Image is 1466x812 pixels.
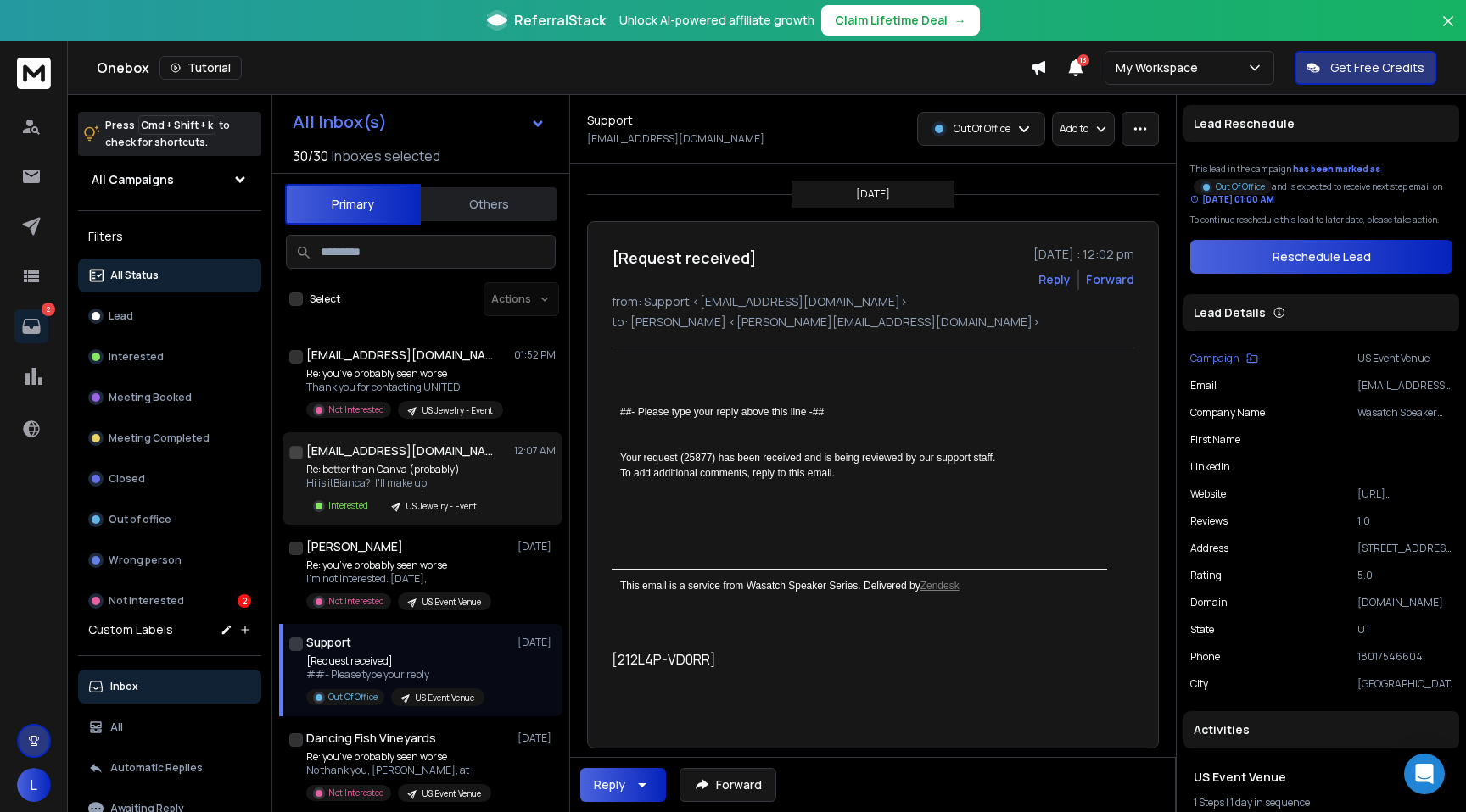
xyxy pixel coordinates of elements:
[1183,711,1459,748] div: Activities
[332,146,440,166] h3: Inboxes selected
[1116,59,1205,76] p: My Workspace
[1357,623,1452,637] p: UT
[1194,769,1449,786] h1: US Event Venue
[306,668,484,681] p: ##- Please type your reply
[1033,246,1134,263] p: [DATE] : 12:02 pm
[1230,795,1310,809] span: 1 day in sequence
[159,56,242,80] button: Tutorial
[17,768,51,802] button: L
[306,559,491,572] p: Re: you’ve probably seen worse
[306,367,503,381] p: Re: you’ve probably seen worse
[42,303,55,316] p: 2
[1330,59,1424,76] p: Get Free Credits
[306,538,403,555] h1: [PERSON_NAME]
[1190,352,1239,365] p: Campaign
[1190,542,1228,555] p: address
[1293,163,1380,175] span: has been marked as
[306,730,436,747] h1: Dancing Fish Vineyards
[78,710,261,744] button: All
[109,309,133,323] p: Lead
[328,403,384,416] p: Not Interested
[514,10,606,31] span: ReferralStack
[954,122,1010,136] p: Out Of Office
[856,187,890,201] p: [DATE]
[78,340,261,374] button: Interested
[105,117,230,151] p: Press to check for shortcuts.
[78,751,261,785] button: Automatic Replies
[306,572,491,586] p: I'm not interested. [DATE],
[110,269,159,282] p: All Status
[78,462,261,496] button: Closed
[97,56,1030,80] div: Onebox
[1357,596,1452,609] p: [DOMAIN_NAME]
[1194,304,1266,321] p: Lead Details
[306,476,487,490] p: Hi is itBianca?, I'll make up
[1190,596,1228,609] p: domain
[1357,352,1452,365] p: US Event Venue
[306,654,484,668] p: [Request received]
[422,404,493,417] p: US Jewelry - Event
[1077,54,1089,66] span: 13
[680,768,776,802] button: Forward
[1357,379,1452,392] p: [EMAIL_ADDRESS][DOMAIN_NAME]
[306,750,491,764] p: Re: you’ve probably seen worse
[612,314,1134,331] p: to: [PERSON_NAME] <[PERSON_NAME][EMAIL_ADDRESS][DOMAIN_NAME]>
[1190,514,1228,528] p: reviews
[306,634,351,651] h1: Support
[1437,10,1459,51] button: Close banner
[612,293,1134,310] p: from: Support <[EMAIL_ADDRESS][DOMAIN_NAME]>
[518,636,556,649] p: [DATE]
[821,5,980,36] button: Claim Lifetime Deal→
[109,513,171,526] p: Out of office
[1086,271,1134,288] div: Forward
[1190,214,1452,226] p: To continue reschedule this lead to later date, please take action.
[1190,650,1220,664] p: Phone
[1190,379,1217,392] p: Email
[1060,122,1088,136] p: Add to
[1190,352,1258,365] button: Campaign
[78,299,261,333] button: Lead
[1357,569,1452,582] p: 5.0
[1357,406,1452,420] p: Wasatch Speaker Series
[306,764,491,777] p: No thank you, [PERSON_NAME], at
[306,347,493,364] h1: [EMAIL_ADDRESS][DOMAIN_NAME]
[1194,115,1295,132] p: Lead Reschedule
[293,114,387,131] h1: All Inbox(s)
[580,768,666,802] button: Reply
[78,421,261,455] button: Meeting Completed
[422,596,481,609] p: US Event Venue
[514,444,556,458] p: 12:07 AM
[514,348,556,362] p: 01:52 PM
[1190,460,1230,474] p: linkedin
[587,112,633,129] h1: Support
[109,594,184,608] p: Not Interested
[279,105,559,139] button: All Inbox(s)
[109,553,182,567] p: Wrong person
[1216,181,1265,193] p: Out Of Office
[954,12,966,29] span: →
[1295,51,1436,85] button: Get Free Credits
[594,776,625,793] div: Reply
[1357,677,1452,691] p: [GEOGRAPHIC_DATA]
[518,731,556,745] p: [DATE]
[1190,623,1214,637] p: state
[110,680,138,693] p: Inbox
[1190,193,1274,206] div: [DATE] 01:00 AM
[415,692,474,704] p: US Event Venue
[92,171,174,188] h1: All Campaigns
[920,580,960,592] a: Zendesk
[1357,514,1452,528] p: 1.0
[109,431,210,445] p: Meeting Completed
[110,761,203,775] p: Automatic Replies
[1194,795,1224,809] span: 1 Steps
[1190,406,1265,420] p: Company Name
[422,787,481,800] p: US Event Venue
[109,472,145,486] p: Closed
[78,259,261,292] button: All Status
[88,621,173,638] h3: Custom Labels
[328,691,378,704] p: Out Of Office
[620,465,1099,481] p: To add additional comments, reply to this email.
[619,12,814,29] p: Unlock AI-powered affiliate growth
